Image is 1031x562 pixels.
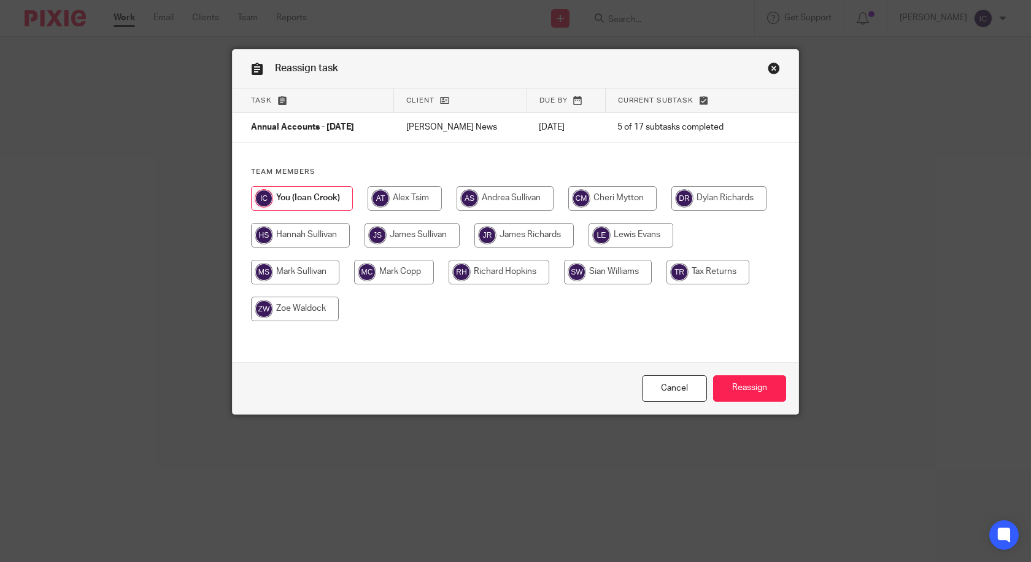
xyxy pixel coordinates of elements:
[406,121,515,133] p: [PERSON_NAME] News
[251,167,780,177] h4: Team members
[251,123,354,132] span: Annual Accounts - [DATE]
[713,375,786,402] input: Reassign
[605,113,755,142] td: 5 of 17 subtasks completed
[275,63,338,73] span: Reassign task
[406,97,434,104] span: Client
[768,62,780,79] a: Close this dialog window
[539,97,568,104] span: Due by
[251,97,272,104] span: Task
[539,121,593,133] p: [DATE]
[618,97,693,104] span: Current subtask
[642,375,707,402] a: Close this dialog window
